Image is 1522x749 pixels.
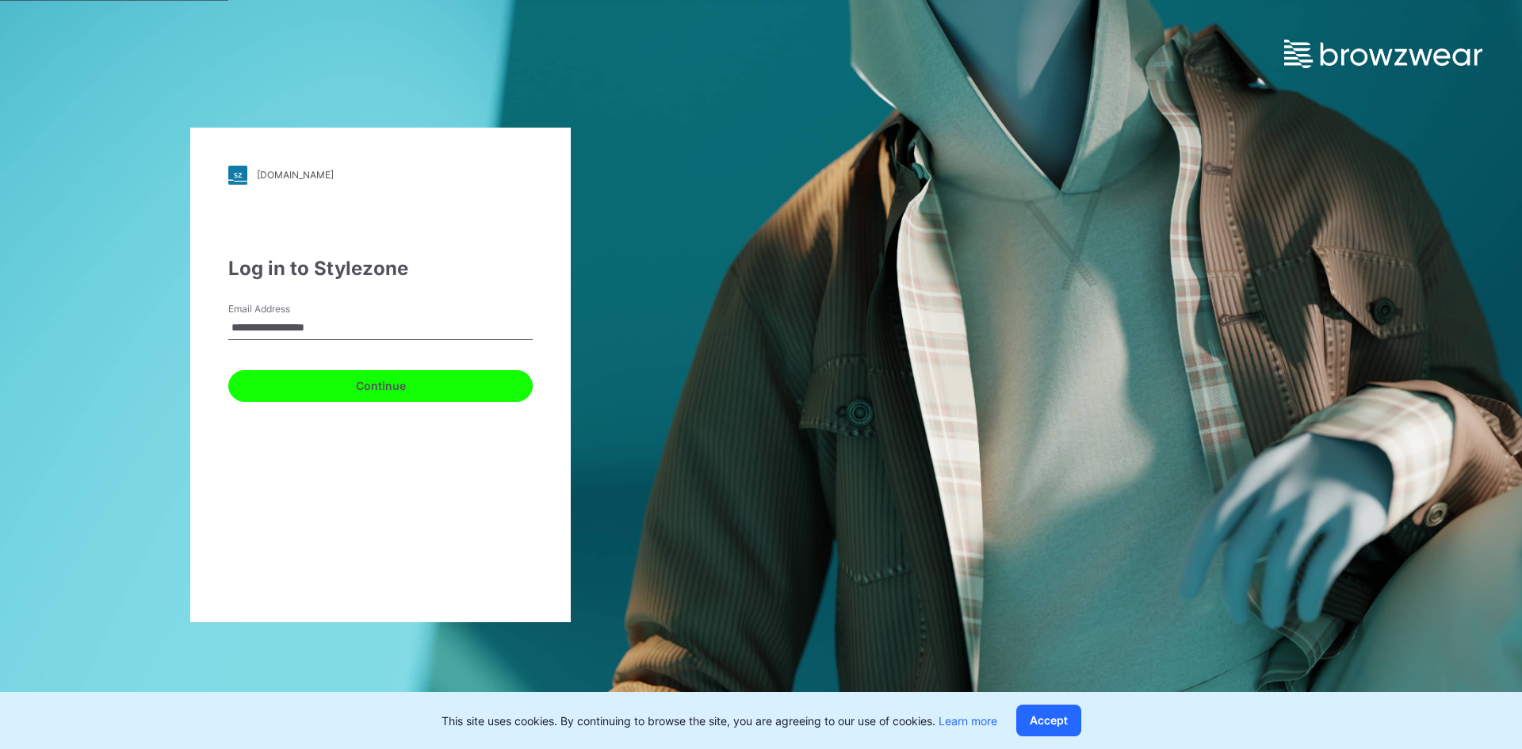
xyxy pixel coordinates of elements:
[939,714,997,728] a: Learn more
[228,166,247,185] img: stylezone-logo.562084cfcfab977791bfbf7441f1a819.svg
[228,302,339,316] label: Email Address
[228,254,533,283] div: Log in to Stylezone
[442,713,997,729] p: This site uses cookies. By continuing to browse the site, you are agreeing to our use of cookies.
[257,169,334,181] div: [DOMAIN_NAME]
[228,166,533,185] a: [DOMAIN_NAME]
[1016,705,1081,736] button: Accept
[228,370,533,402] button: Continue
[1284,40,1482,68] img: browzwear-logo.e42bd6dac1945053ebaf764b6aa21510.svg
